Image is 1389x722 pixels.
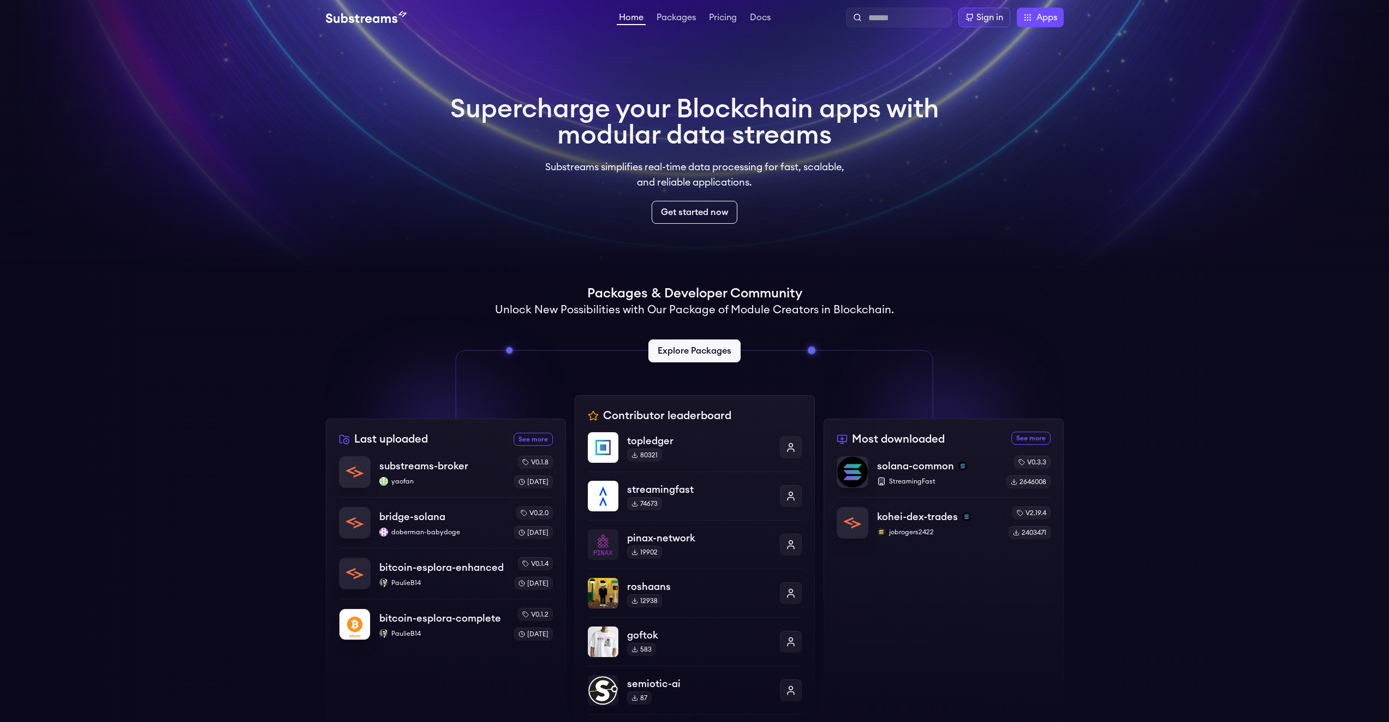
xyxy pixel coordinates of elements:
[627,676,771,691] p: semiotic-ai
[588,529,618,560] img: pinax-network
[627,546,662,559] div: 19902
[588,432,802,472] a: topledgertopledger80321
[652,201,737,224] a: Get started now
[1006,475,1051,488] div: 2646008
[518,557,553,570] div: v0.1.4
[958,462,967,470] img: solana
[837,457,868,487] img: solana-common
[1014,456,1051,469] div: v0.3.3
[379,578,388,587] img: PaulieB14
[877,509,958,524] p: kohei-dex-trades
[339,609,370,640] img: bitcoin-esplora-complete
[495,302,894,318] h2: Unlock New Possibilities with Our Package of Module Creators in Blockchain.
[379,528,505,536] p: doberman-babydoge
[326,11,407,24] img: Substream's logo
[518,456,553,469] div: v0.1.8
[588,481,618,511] img: streamingfast
[339,548,553,599] a: bitcoin-esplora-enhancedbitcoin-esplora-enhancedPaulieB14PaulieB14v0.1.4[DATE]
[627,449,662,462] div: 80321
[379,560,504,575] p: bitcoin-esplora-enhanced
[654,13,698,24] a: Packages
[627,482,771,497] p: streamingfast
[588,666,802,714] a: semiotic-aisemiotic-ai87
[1012,506,1051,520] div: v2.19.4
[962,512,971,521] img: solana
[588,472,802,520] a: streamingfaststreamingfast74673
[1036,11,1057,24] span: Apps
[339,457,370,487] img: substreams-broker
[627,643,656,656] div: 583
[877,528,1000,536] p: jobrogers2422
[617,13,646,25] a: Home
[588,520,802,569] a: pinax-networkpinax-network19902
[627,594,662,607] div: 12938
[588,626,618,657] img: goftok
[1011,432,1051,445] a: See more most downloaded packages
[877,477,998,486] p: StreamingFast
[837,497,1051,539] a: kohei-dex-tradeskohei-dex-tradessolanajobrogers2422jobrogers2422v2.19.42403471
[588,617,802,666] a: goftokgoftok583
[379,611,501,626] p: bitcoin-esplora-complete
[379,629,388,638] img: PaulieB14
[958,8,1010,27] a: Sign in
[339,456,553,497] a: substreams-brokersubstreams-brokeryaofanyaofanv0.1.8[DATE]
[518,608,553,621] div: v0.1.2
[587,285,802,302] h1: Packages & Developer Community
[1009,526,1051,539] div: 2403471
[627,530,771,546] p: pinax-network
[339,508,370,538] img: bridge-solana
[379,477,505,486] p: yaofan
[627,497,662,510] div: 74673
[379,578,505,587] p: PaulieB14
[627,433,771,449] p: topledger
[379,629,505,638] p: PaulieB14
[877,528,886,536] img: jobrogers2422
[648,339,741,362] a: Explore Packages
[588,675,618,706] img: semiotic-ai
[588,578,618,608] img: roshaans
[450,96,939,148] h1: Supercharge your Blockchain apps with modular data streams
[379,477,388,486] img: yaofan
[514,577,553,590] div: [DATE]
[588,569,802,617] a: roshaansroshaans12938
[514,475,553,488] div: [DATE]
[627,628,771,643] p: goftok
[379,528,388,536] img: doberman-babydoge
[707,13,739,24] a: Pricing
[837,456,1051,497] a: solana-commonsolana-commonsolanaStreamingFastv0.3.32646008
[837,508,868,538] img: kohei-dex-trades
[339,558,370,589] img: bitcoin-esplora-enhanced
[514,628,553,641] div: [DATE]
[748,13,773,24] a: Docs
[339,497,553,548] a: bridge-solanabridge-solanadoberman-babydogedoberman-babydogev0.2.0[DATE]
[538,159,852,190] p: Substreams simplifies real-time data processing for fast, scalable, and reliable applications.
[976,11,1003,24] div: Sign in
[877,458,954,474] p: solana-common
[339,599,553,641] a: bitcoin-esplora-completebitcoin-esplora-completePaulieB14PaulieB14v0.1.2[DATE]
[516,506,553,520] div: v0.2.0
[514,433,553,446] a: See more recently uploaded packages
[514,526,553,539] div: [DATE]
[588,432,618,463] img: topledger
[379,509,445,524] p: bridge-solana
[379,458,468,474] p: substreams-broker
[627,691,652,705] div: 87
[627,579,771,594] p: roshaans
